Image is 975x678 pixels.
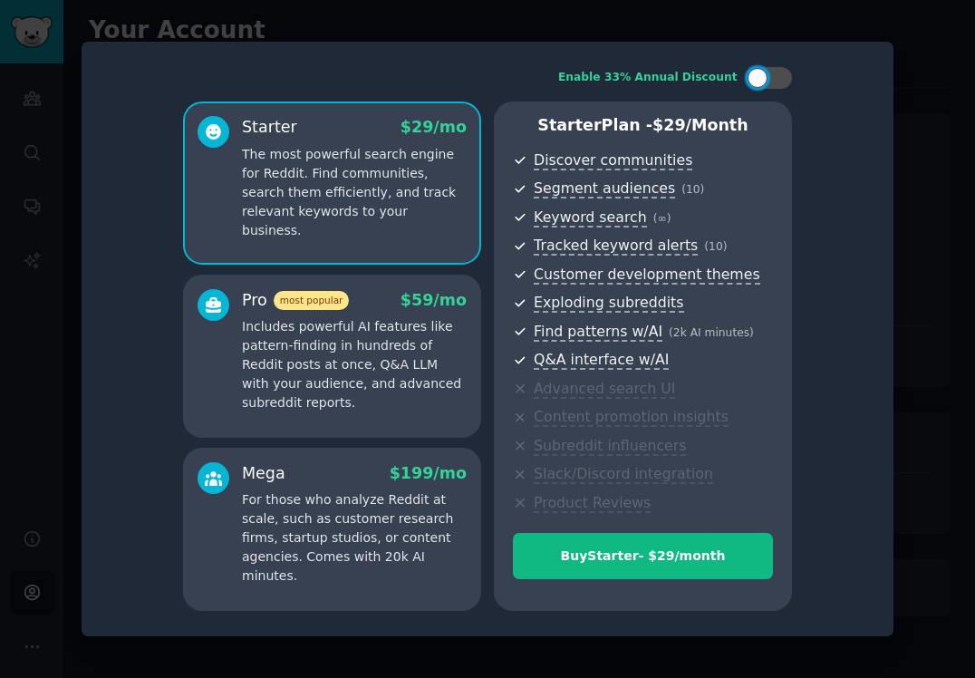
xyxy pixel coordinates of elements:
span: Customer development themes [534,266,760,285]
div: Enable 33% Annual Discount [558,70,738,86]
span: ( ∞ ) [653,212,671,225]
span: Product Reviews [534,494,651,513]
span: Content promotion insights [534,408,729,427]
span: most popular [274,291,350,310]
span: Q&A interface w/AI [534,351,669,370]
span: Exploding subreddits [534,294,683,313]
div: Mega [242,462,285,485]
span: Slack/Discord integration [534,465,713,484]
div: Buy Starter - $ 29 /month [514,547,772,566]
span: ( 10 ) [681,183,704,196]
span: Advanced search UI [534,380,675,399]
span: ( 10 ) [704,240,727,253]
div: Pro [242,289,349,312]
div: Starter [242,116,297,139]
span: Tracked keyword alerts [534,237,698,256]
span: $ 29 /month [652,116,748,134]
span: $ 59 /mo [401,291,467,309]
p: For those who analyze Reddit at scale, such as customer research firms, startup studios, or conte... [242,490,467,586]
button: BuyStarter- $29/month [513,533,773,579]
p: Includes powerful AI features like pattern-finding in hundreds of Reddit posts at once, Q&A LLM w... [242,317,467,412]
span: ( 2k AI minutes ) [669,326,754,339]
span: Discover communities [534,151,692,170]
span: $ 29 /mo [401,118,467,136]
span: Find patterns w/AI [534,323,662,342]
span: $ 199 /mo [390,464,467,482]
p: Starter Plan - [513,114,773,137]
span: Segment audiences [534,179,675,199]
p: The most powerful search engine for Reddit. Find communities, search them efficiently, and track ... [242,145,467,240]
span: Subreddit influencers [534,437,686,456]
span: Keyword search [534,208,647,228]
